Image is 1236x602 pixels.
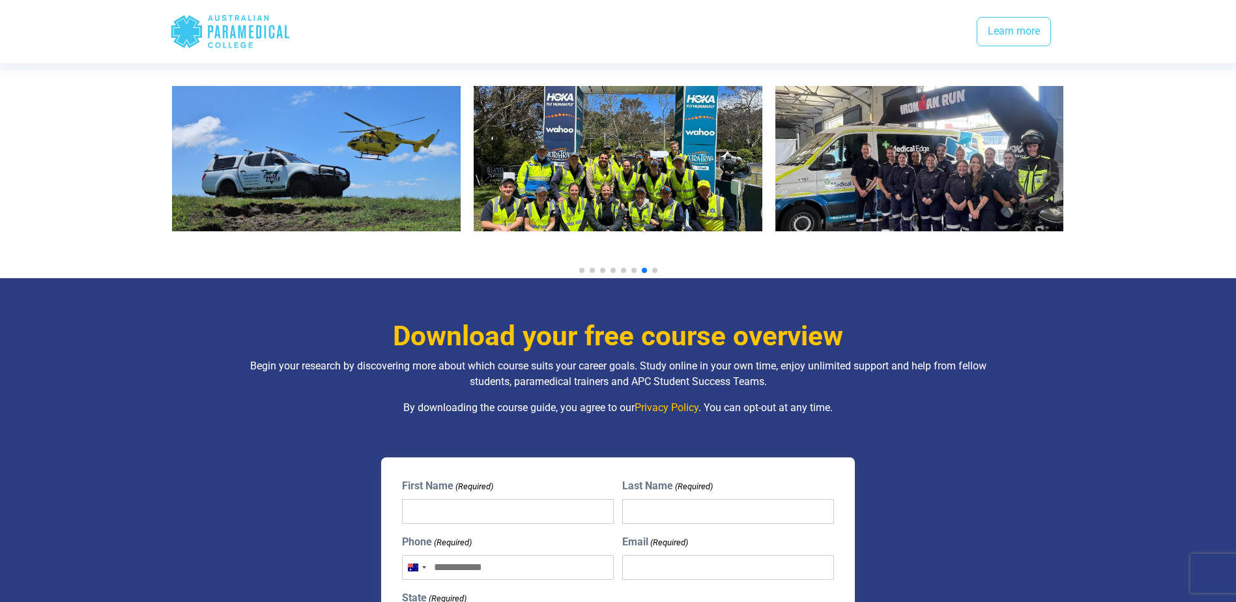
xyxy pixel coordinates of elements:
[622,478,713,494] label: Last Name
[631,268,637,273] span: Go to slide 6
[600,268,605,273] span: Go to slide 3
[172,86,461,252] div: 7 / 10
[237,320,999,353] h3: Download your free course overview
[170,10,291,53] div: Australian Paramedical College
[433,536,472,549] span: (Required)
[635,401,698,414] a: Privacy Policy
[650,536,689,549] span: (Required)
[237,400,999,416] p: By downloading the course guide, you agree to our . You can opt-out at any time.
[622,534,688,550] label: Email
[474,86,762,231] img: Get First Aid Offering Medical Support. *Image: Get First Aid (2023).
[402,534,472,550] label: Phone
[172,86,461,231] img: Image
[611,268,616,273] span: Go to slide 4
[474,86,762,252] div: 8 / 10
[237,358,999,390] p: Begin your research by discovering more about which course suits your career goals. Study online ...
[579,268,584,273] span: Go to slide 1
[402,478,493,494] label: First Name
[590,268,595,273] span: Go to slide 2
[775,86,1064,252] div: 9 / 10
[977,17,1051,47] a: Learn more
[403,556,430,579] button: Selected country
[652,268,657,273] span: Go to slide 8
[621,268,626,273] span: Go to slide 5
[775,86,1064,231] img: Image
[674,480,713,493] span: (Required)
[642,268,647,273] span: Go to slide 7
[454,480,493,493] span: (Required)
